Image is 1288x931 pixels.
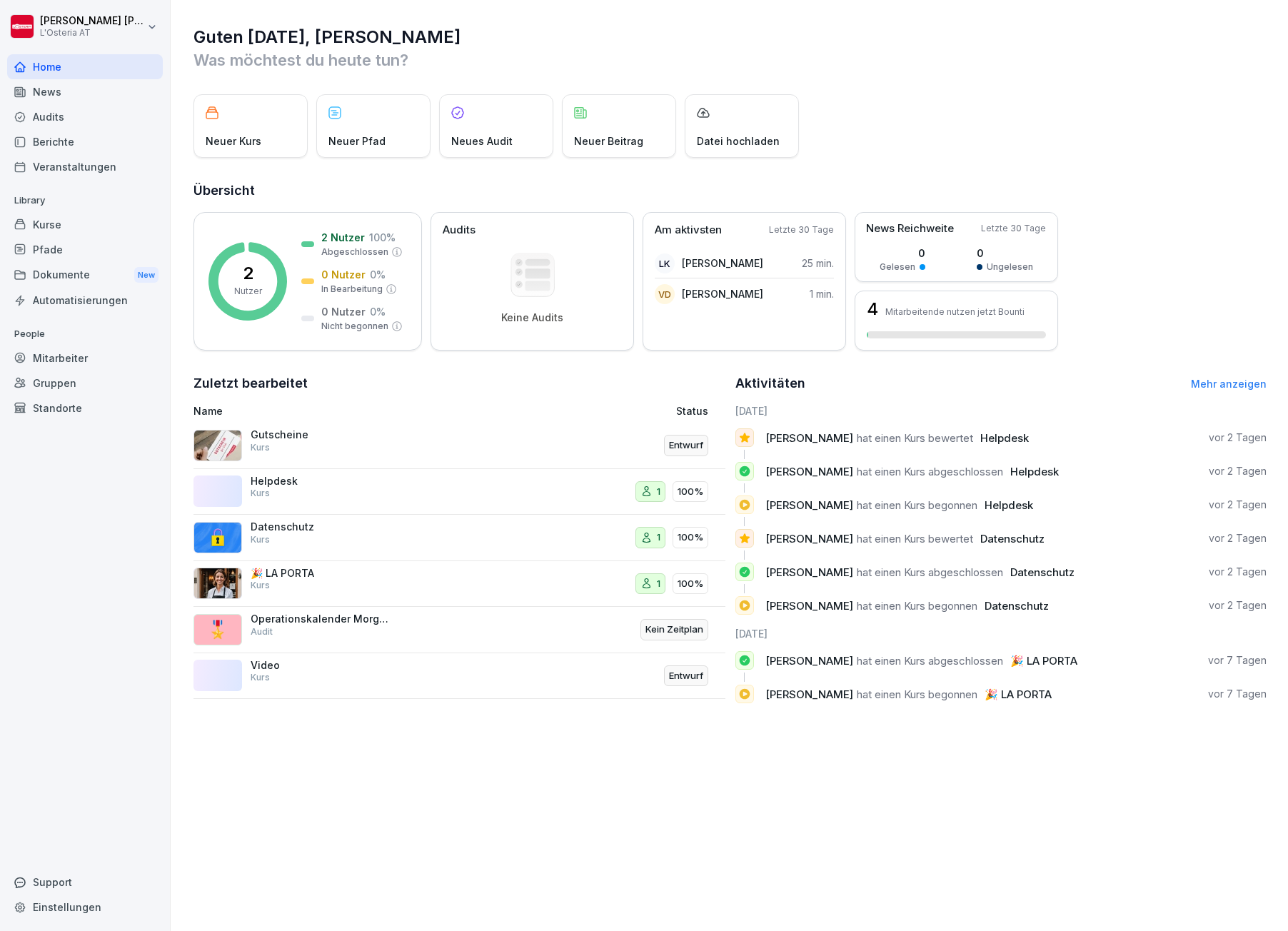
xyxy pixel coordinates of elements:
[1209,598,1267,613] p: vor 2 Tagen
[669,669,703,683] p: Entwurf
[7,323,163,346] p: People
[328,134,386,149] p: Neuer Pfad
[193,423,725,469] a: GutscheineKursEntwurf
[655,253,675,273] div: LK
[251,625,273,638] p: Audit
[857,599,977,613] span: hat einen Kurs begonnen
[1209,431,1267,445] p: vor 2 Tagen
[1010,565,1075,579] span: Datenschutz
[369,230,396,245] p: 100 %
[193,515,725,561] a: DatenschutzKurs1100%
[1209,464,1267,478] p: vor 2 Tagen
[880,246,925,261] p: 0
[765,565,853,579] span: [PERSON_NAME]
[7,79,163,104] a: News
[655,222,722,238] p: Am aktivsten
[857,565,1003,579] span: hat einen Kurs abgeschlossen
[867,301,878,318] h3: 4
[678,577,703,591] p: 100%
[193,403,525,418] p: Name
[981,222,1046,235] p: Letzte 30 Tage
[7,346,163,371] a: Mitarbeiter
[682,286,763,301] p: [PERSON_NAME]
[735,403,1267,418] h6: [DATE]
[7,154,163,179] a: Veranstaltungen
[7,262,163,288] div: Dokumente
[857,498,977,512] span: hat einen Kurs begonnen
[676,403,708,418] p: Status
[857,654,1003,668] span: hat einen Kurs abgeschlossen
[251,533,270,546] p: Kurs
[678,530,703,545] p: 100%
[7,212,163,237] a: Kurse
[193,522,242,553] img: gp1n7epbxsf9lzaihqn479zn.png
[251,441,270,454] p: Kurs
[765,599,853,613] span: [PERSON_NAME]
[251,520,393,533] p: Datenschutz
[880,261,915,273] p: Gelesen
[1208,687,1267,701] p: vor 7 Tagen
[7,237,163,262] a: Pfade
[857,431,973,445] span: hat einen Kurs bewertet
[985,599,1049,613] span: Datenschutz
[1209,531,1267,545] p: vor 2 Tagen
[7,870,163,895] div: Support
[40,28,144,38] p: L'Osteria AT
[669,438,703,453] p: Entwurf
[193,181,1267,201] h2: Übersicht
[7,262,163,288] a: DokumenteNew
[193,568,242,599] img: gildg6d9tgvhimvy0yxdwxtc.png
[980,532,1045,545] span: Datenschutz
[206,134,261,149] p: Neuer Kurs
[7,54,163,79] a: Home
[501,311,563,324] p: Keine Audits
[193,373,725,393] h2: Zuletzt bearbeitet
[251,475,393,488] p: Helpdesk
[985,498,1033,512] span: Helpdesk
[193,469,725,515] a: HelpdeskKurs1100%
[810,286,834,301] p: 1 min.
[765,465,853,478] span: [PERSON_NAME]
[321,230,365,245] p: 2 Nutzer
[321,320,388,333] p: Nicht begonnen
[7,895,163,920] a: Einstellungen
[7,288,163,313] a: Automatisierungen
[443,222,476,238] p: Audits
[697,134,780,149] p: Datei hochladen
[251,487,270,500] p: Kurs
[866,221,954,237] p: News Reichweite
[574,134,643,149] p: Neuer Beitrag
[7,189,163,212] p: Library
[857,465,1003,478] span: hat einen Kurs abgeschlossen
[134,267,159,283] div: New
[765,498,853,512] span: [PERSON_NAME]
[321,304,366,319] p: 0 Nutzer
[735,626,1267,641] h6: [DATE]
[1209,565,1267,579] p: vor 2 Tagen
[207,617,228,643] p: 🎖️
[234,285,262,298] p: Nutzer
[321,283,383,296] p: In Bearbeitung
[980,431,1029,445] span: Helpdesk
[321,246,388,258] p: Abgeschlossen
[765,431,853,445] span: [PERSON_NAME]
[857,688,977,701] span: hat einen Kurs begonnen
[1010,654,1077,668] span: 🎉 LA PORTA
[7,104,163,129] a: Audits
[370,304,386,319] p: 0 %
[678,485,703,499] p: 100%
[7,371,163,396] a: Gruppen
[769,223,834,236] p: Letzte 30 Tage
[857,532,973,545] span: hat einen Kurs bewertet
[451,134,513,149] p: Neues Audit
[1191,378,1267,390] a: Mehr anzeigen
[1209,498,1267,512] p: vor 2 Tagen
[7,396,163,421] a: Standorte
